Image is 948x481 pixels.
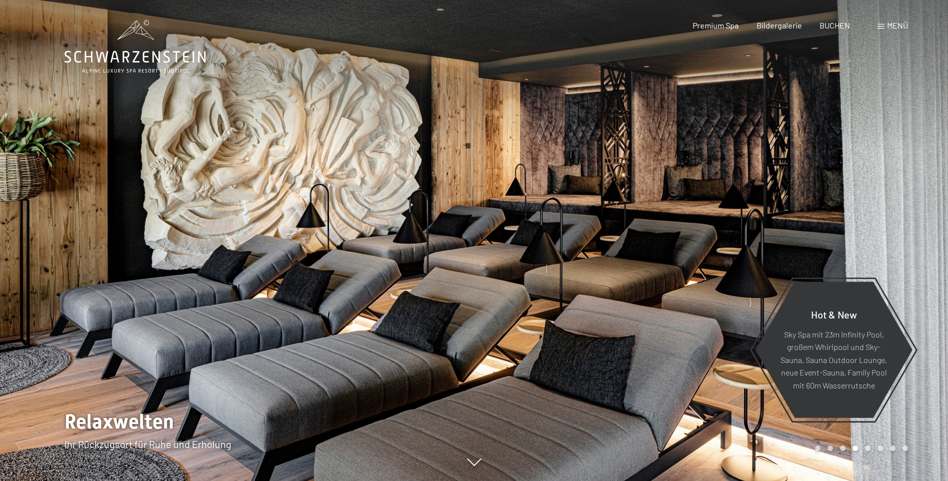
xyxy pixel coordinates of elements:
div: Carousel Page 7 [890,445,896,451]
a: Premium Spa [693,20,739,30]
div: Carousel Page 8 [903,445,908,451]
div: Carousel Page 1 [815,445,821,451]
div: Carousel Page 5 [865,445,871,451]
div: Carousel Pagination [812,445,908,451]
span: Menü [887,20,908,30]
span: Hot & New [811,308,857,320]
div: Carousel Page 2 [828,445,833,451]
div: Carousel Page 4 (Current Slide) [853,445,858,451]
a: BUCHEN [820,20,850,30]
a: Bildergalerie [757,20,802,30]
a: Hot & New Sky Spa mit 23m Infinity Pool, großem Whirlpool und Sky-Sauna, Sauna Outdoor Lounge, ne... [755,281,913,418]
div: Carousel Page 6 [878,445,883,451]
div: Carousel Page 3 [840,445,846,451]
p: Sky Spa mit 23m Infinity Pool, großem Whirlpool und Sky-Sauna, Sauna Outdoor Lounge, neue Event-S... [780,327,888,391]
